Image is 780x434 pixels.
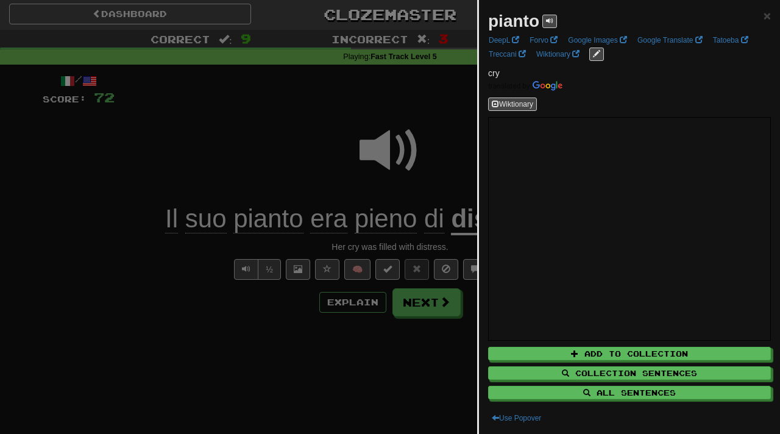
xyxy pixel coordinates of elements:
[764,9,771,22] button: Close
[488,347,771,360] button: Add to Collection
[488,366,771,380] button: Collection Sentences
[488,98,537,111] button: Wiktionary
[488,12,539,30] strong: pianto
[564,34,631,47] a: Google Images
[589,48,604,61] button: edit links
[485,34,523,47] a: DeepL
[764,9,771,23] span: ×
[488,68,500,78] span: cry
[709,34,752,47] a: Tatoeba
[526,34,561,47] a: Forvo
[634,34,706,47] a: Google Translate
[485,48,530,61] a: Treccani
[488,411,545,425] button: Use Popover
[488,81,562,91] img: Color short
[488,386,771,399] button: All Sentences
[533,48,583,61] a: Wiktionary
